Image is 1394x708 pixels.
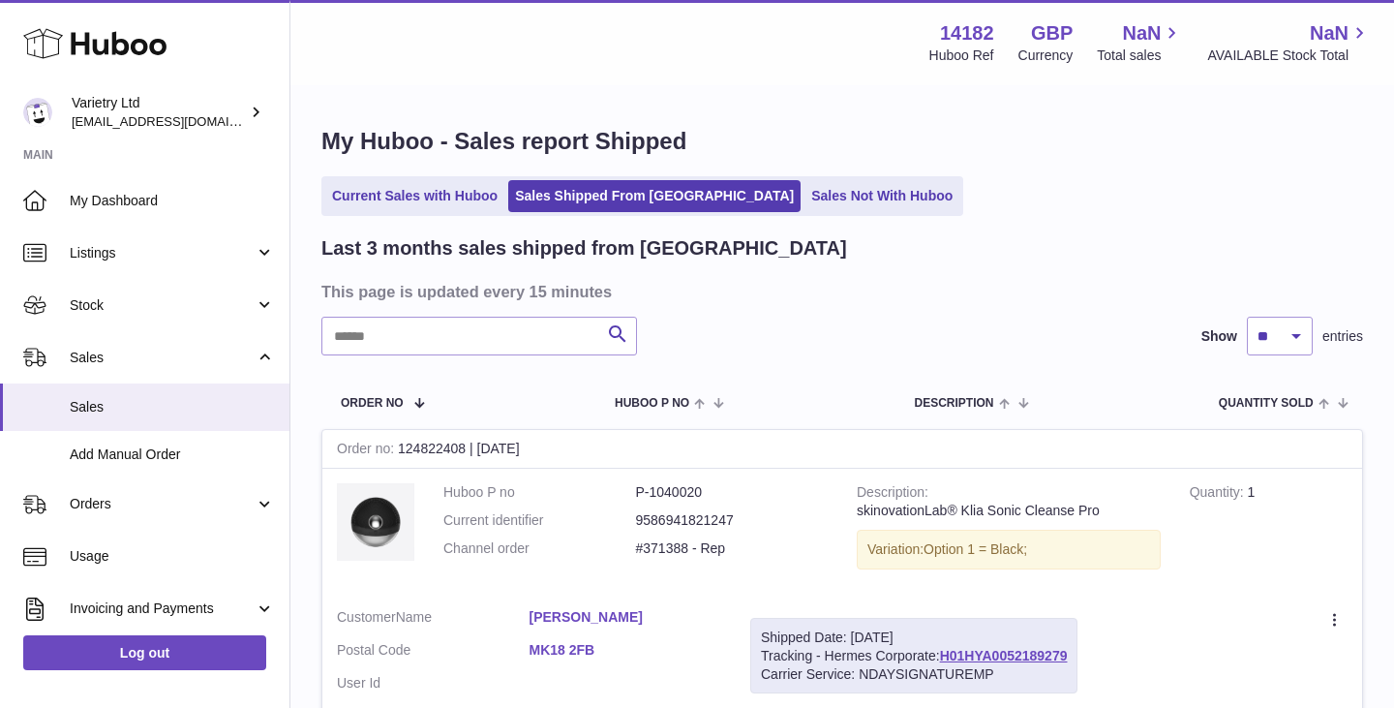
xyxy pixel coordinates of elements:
[929,46,994,65] div: Huboo Ref
[70,398,275,416] span: Sales
[70,296,255,315] span: Stock
[322,430,1362,469] div: 124822408 | [DATE]
[1190,484,1248,505] strong: Quantity
[636,511,829,530] dd: 9586941821247
[508,180,801,212] a: Sales Shipped From [GEOGRAPHIC_DATA]
[636,539,829,558] dd: #371388 - Rep
[1097,20,1183,65] a: NaN Total sales
[70,600,255,618] span: Invoicing and Payments
[325,180,504,212] a: Current Sales with Huboo
[23,98,52,127] img: leith@varietry.com
[857,502,1161,520] div: skinovationLab® Klia Sonic Cleanse Pro
[857,530,1161,569] div: Variation:
[1018,46,1074,65] div: Currency
[337,441,398,461] strong: Order no
[1310,20,1349,46] span: NaN
[1207,46,1371,65] span: AVAILABLE Stock Total
[1219,397,1314,410] span: Quantity Sold
[72,94,246,131] div: Varietry Ltd
[337,641,530,664] dt: Postal Code
[1175,469,1362,594] td: 1
[337,674,530,693] dt: User Id
[337,483,414,561] img: KliaPro-Black-1.jpg
[443,483,636,502] dt: Huboo P no
[1031,20,1073,46] strong: GBP
[72,113,285,129] span: [EMAIL_ADDRESS][DOMAIN_NAME]
[321,235,847,262] h2: Last 3 months sales shipped from [GEOGRAPHIC_DATA]
[23,635,266,670] a: Log out
[70,495,255,513] span: Orders
[70,547,275,566] span: Usage
[750,618,1077,694] div: Tracking - Hermes Corporate:
[615,397,689,410] span: Huboo P no
[337,608,530,631] dt: Name
[1122,20,1161,46] span: NaN
[940,20,994,46] strong: 14182
[1322,327,1363,346] span: entries
[761,629,1067,647] div: Shipped Date: [DATE]
[321,281,1358,302] h3: This page is updated every 15 minutes
[1201,327,1237,346] label: Show
[341,397,404,410] span: Order No
[761,665,1067,684] div: Carrier Service: NDAYSIGNATUREMP
[857,484,928,505] strong: Description
[530,641,722,660] a: MK18 2FB
[70,244,255,262] span: Listings
[70,192,275,210] span: My Dashboard
[530,608,722,627] a: [PERSON_NAME]
[1097,46,1183,65] span: Total sales
[940,648,1068,663] a: H01HYA0052189279
[636,483,829,502] dd: P-1040020
[443,539,636,558] dt: Channel order
[1207,20,1371,65] a: NaN AVAILABLE Stock Total
[337,609,396,625] span: Customer
[70,349,255,367] span: Sales
[914,397,993,410] span: Description
[321,126,1363,157] h1: My Huboo - Sales report Shipped
[924,541,1027,557] span: Option 1 = Black;
[70,446,275,464] span: Add Manual Order
[443,511,636,530] dt: Current identifier
[804,180,959,212] a: Sales Not With Huboo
